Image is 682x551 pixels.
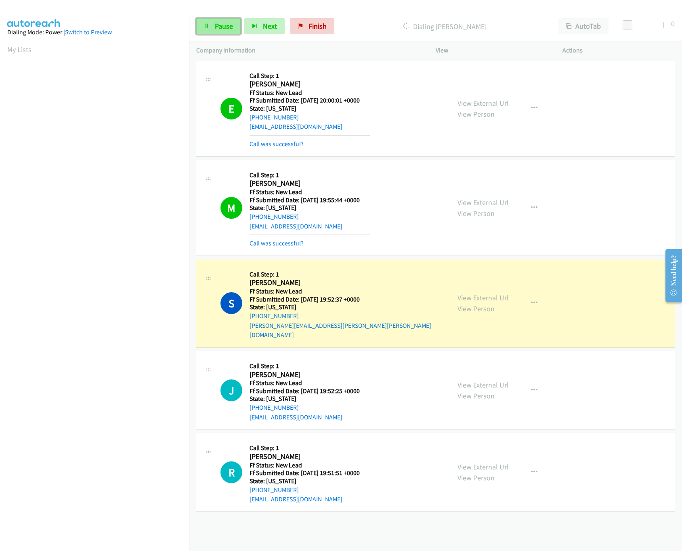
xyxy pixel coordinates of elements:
h5: Ff Submitted Date: [DATE] 19:52:25 +0000 [250,387,370,395]
a: [EMAIL_ADDRESS][DOMAIN_NAME] [250,495,342,503]
h5: Ff Submitted Date: [DATE] 20:00:01 +0000 [250,96,370,105]
a: View External Url [457,198,509,207]
a: [PHONE_NUMBER] [250,113,299,121]
h5: State: [US_STATE] [250,477,370,485]
h2: [PERSON_NAME] [250,80,370,89]
h5: State: [US_STATE] [250,303,443,311]
h5: State: [US_STATE] [250,105,370,113]
a: [EMAIL_ADDRESS][DOMAIN_NAME] [250,413,342,421]
iframe: Dialpad [7,62,189,446]
h1: M [220,197,242,219]
a: View Person [457,304,495,313]
h1: S [220,292,242,314]
a: View External Url [457,380,509,390]
div: The call is yet to be attempted [220,379,242,401]
span: Next [263,21,277,31]
div: Dialing Mode: Power | [7,27,182,37]
button: AutoTab [558,18,609,34]
h5: Ff Status: New Lead [250,188,370,196]
a: View Person [457,209,495,218]
a: Call was successful? [250,140,304,148]
p: View [436,46,548,55]
a: [PERSON_NAME][EMAIL_ADDRESS][PERSON_NAME][PERSON_NAME][DOMAIN_NAME] [250,322,431,339]
h5: Ff Submitted Date: [DATE] 19:51:51 +0000 [250,469,370,477]
h5: Call Step: 1 [250,444,370,452]
h5: Ff Status: New Lead [250,461,370,469]
a: View External Url [457,462,509,471]
div: 0 [671,18,675,29]
h5: Call Step: 1 [250,270,443,279]
h5: Ff Status: New Lead [250,379,370,387]
p: Actions [562,46,675,55]
a: Finish [290,18,334,34]
a: View Person [457,473,495,482]
a: [PHONE_NUMBER] [250,404,299,411]
button: Next [244,18,285,34]
span: Pause [215,21,233,31]
h2: [PERSON_NAME] [250,278,370,287]
a: My Lists [7,45,31,54]
a: [PHONE_NUMBER] [250,312,299,320]
a: [EMAIL_ADDRESS][DOMAIN_NAME] [250,222,342,230]
h2: [PERSON_NAME] [250,452,370,461]
h5: Ff Status: New Lead [250,287,443,295]
p: Dialing [PERSON_NAME] [345,21,544,32]
h1: R [220,461,242,483]
span: Finish [308,21,327,31]
a: Switch to Preview [65,28,112,36]
h5: State: [US_STATE] [250,204,370,212]
a: [PHONE_NUMBER] [250,213,299,220]
h5: Ff Submitted Date: [DATE] 19:52:37 +0000 [250,295,443,304]
div: The call is yet to be attempted [220,461,242,483]
a: Call was successful? [250,239,304,247]
a: View Person [457,391,495,400]
h1: E [220,98,242,119]
h1: J [220,379,242,401]
a: View Person [457,109,495,119]
h5: Ff Submitted Date: [DATE] 19:55:44 +0000 [250,196,370,204]
h5: Call Step: 1 [250,72,370,80]
a: [EMAIL_ADDRESS][DOMAIN_NAME] [250,123,342,130]
h5: State: [US_STATE] [250,395,370,403]
a: [PHONE_NUMBER] [250,486,299,494]
h2: [PERSON_NAME] [250,370,370,379]
h5: Call Step: 1 [250,362,370,370]
h5: Call Step: 1 [250,171,370,179]
a: View External Url [457,293,509,302]
h5: Ff Status: New Lead [250,89,370,97]
h2: [PERSON_NAME] [250,179,370,188]
a: View External Url [457,98,509,108]
p: Company Information [196,46,421,55]
a: Pause [196,18,241,34]
iframe: Resource Center [659,243,682,308]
